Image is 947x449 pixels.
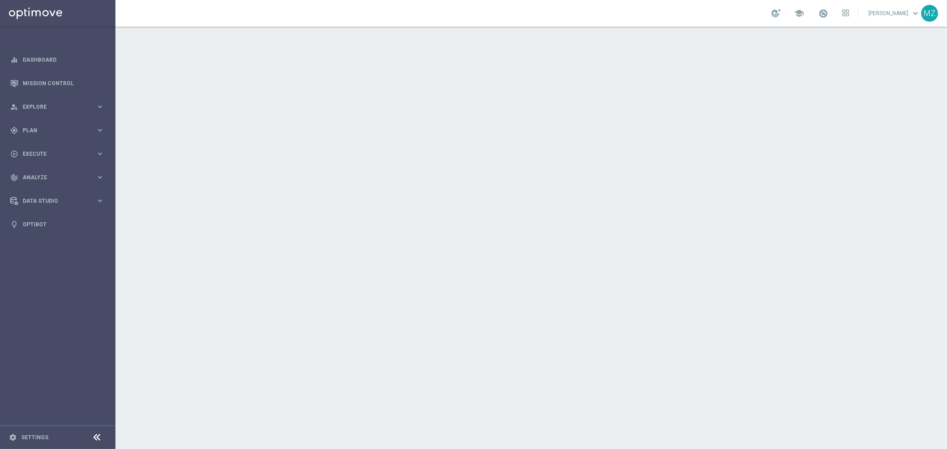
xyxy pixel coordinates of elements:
[10,80,105,87] button: Mission Control
[9,433,17,441] i: settings
[10,213,104,236] div: Optibot
[10,150,18,158] i: play_circle_outline
[10,221,105,228] button: lightbulb Optibot
[10,150,105,158] button: play_circle_outline Execute keyboard_arrow_right
[10,126,18,134] i: gps_fixed
[10,71,104,95] div: Mission Control
[96,173,104,181] i: keyboard_arrow_right
[23,48,104,71] a: Dashboard
[794,8,804,18] span: school
[96,102,104,111] i: keyboard_arrow_right
[10,174,105,181] button: track_changes Analyze keyboard_arrow_right
[23,128,96,133] span: Plan
[23,104,96,110] span: Explore
[10,221,18,228] i: lightbulb
[10,103,18,111] i: person_search
[10,48,104,71] div: Dashboard
[10,173,96,181] div: Analyze
[10,56,18,64] i: equalizer
[10,127,105,134] button: gps_fixed Plan keyboard_arrow_right
[10,56,105,63] button: equalizer Dashboard
[10,150,96,158] div: Execute
[10,126,96,134] div: Plan
[23,175,96,180] span: Analyze
[10,103,96,111] div: Explore
[10,103,105,110] button: person_search Explore keyboard_arrow_right
[23,71,104,95] a: Mission Control
[921,5,938,22] div: MZ
[96,197,104,205] i: keyboard_arrow_right
[96,126,104,134] i: keyboard_arrow_right
[10,197,105,205] button: Data Studio keyboard_arrow_right
[96,150,104,158] i: keyboard_arrow_right
[911,8,920,18] span: keyboard_arrow_down
[23,198,96,204] span: Data Studio
[868,7,921,20] a: [PERSON_NAME]keyboard_arrow_down
[23,213,104,236] a: Optibot
[21,435,48,440] a: Settings
[23,151,96,157] span: Execute
[10,173,18,181] i: track_changes
[10,197,96,205] div: Data Studio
